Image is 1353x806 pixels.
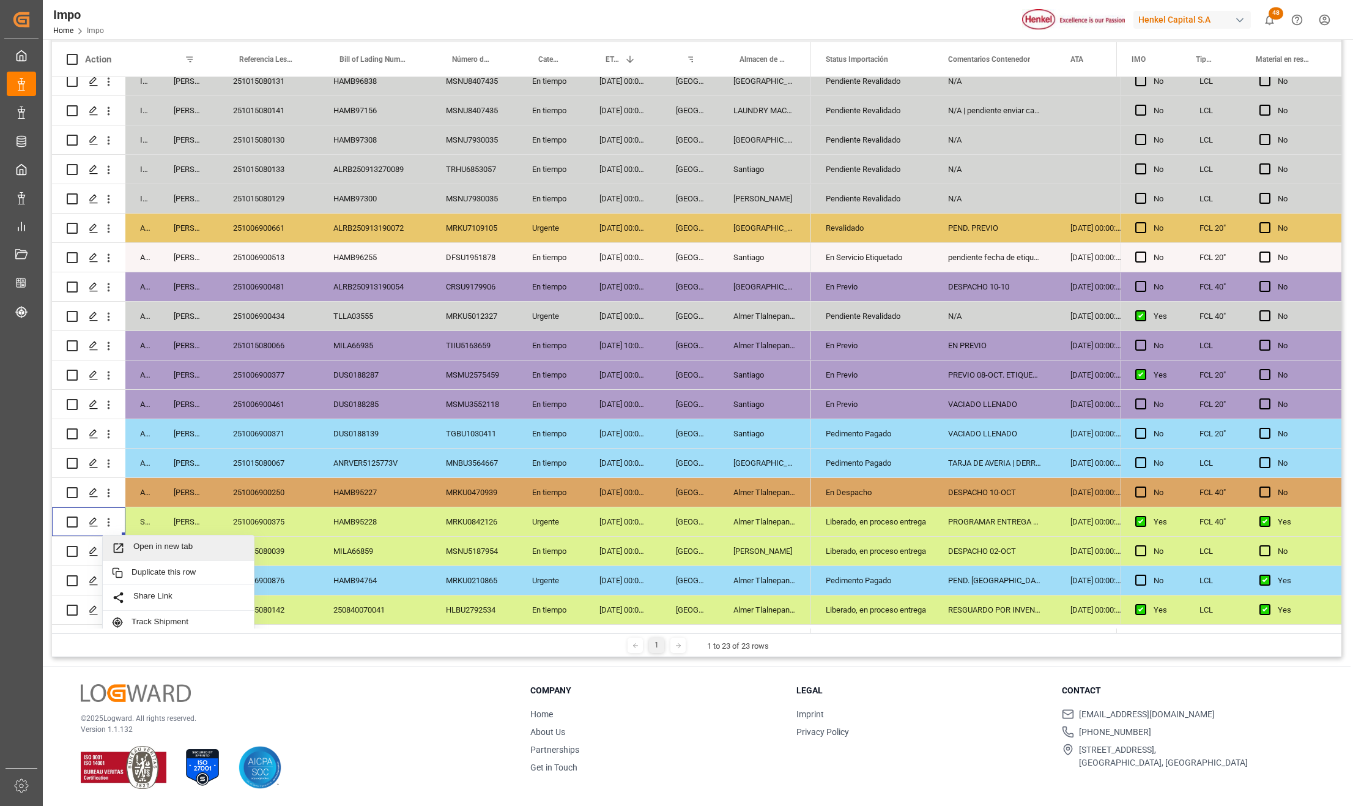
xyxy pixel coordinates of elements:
[1121,302,1341,331] div: Press SPACE to select this row.
[159,449,218,477] div: [PERSON_NAME]
[719,96,811,125] div: LAUNDRY MACRO CEDIS TOLUCA/ ALMACEN DE MATERIA PRIMA
[1185,419,1245,448] div: FCL 20"
[319,67,431,95] div: HAMB96838
[1121,184,1341,214] div: Press SPACE to select this row.
[661,507,719,536] div: [GEOGRAPHIC_DATA]
[517,331,585,360] div: En tiempo
[319,419,431,448] div: DUS0188139
[530,745,579,755] a: Partnerships
[431,184,517,213] div: MSNU7930035
[1185,96,1245,125] div: LCL
[517,507,585,536] div: Urgente
[319,184,431,213] div: HAMB97300
[606,55,620,64] span: ETA Aduana
[218,302,319,330] div: 251006900434
[159,302,218,330] div: [PERSON_NAME]
[125,419,159,448] div: Arrived
[52,125,811,155] div: Press SPACE to select this row.
[52,243,811,272] div: Press SPACE to select this row.
[1121,96,1341,125] div: Press SPACE to select this row.
[1056,214,1136,242] div: [DATE] 00:00:00
[125,184,159,213] div: In progress
[218,331,319,360] div: 251015080066
[661,537,719,565] div: [GEOGRAPHIC_DATA]
[661,302,719,330] div: [GEOGRAPHIC_DATA]
[1121,419,1341,449] div: Press SPACE to select this row.
[159,243,218,272] div: [PERSON_NAME]
[933,214,1056,242] div: PEND. PREVIO
[1121,537,1341,566] div: Press SPACE to select this row.
[826,97,919,125] div: Pendiente Revalidado
[1185,302,1245,330] div: FCL 40"
[125,360,159,389] div: Arrived
[1283,6,1311,34] button: Help Center
[218,243,319,272] div: 251006900513
[719,360,811,389] div: Santiago
[1121,390,1341,419] div: Press SPACE to select this row.
[1056,272,1136,301] div: [DATE] 00:00:00
[1056,595,1136,624] div: [DATE] 00:00:00
[52,419,811,449] div: Press SPACE to select this row.
[826,126,919,154] div: Pendiente Revalidado
[1278,67,1327,95] div: No
[661,390,719,419] div: [GEOGRAPHIC_DATA]
[585,478,661,507] div: [DATE] 00:00:00
[81,746,166,789] img: ISO 9001 & ISO 14001 Certification
[1196,55,1215,64] span: Tipo de Carga (LCL/FCL)
[933,595,1056,624] div: RESGUARDO POR INVENTARIO
[1185,125,1245,154] div: LCL
[538,55,559,64] span: Categoría
[719,155,811,184] div: Santiago
[159,478,218,507] div: [PERSON_NAME]
[52,67,811,96] div: Press SPACE to select this row.
[1121,449,1341,478] div: Press SPACE to select this row.
[933,419,1056,448] div: VACIADO LLENADO
[661,96,719,125] div: [GEOGRAPHIC_DATA]
[159,155,218,184] div: [PERSON_NAME]
[125,125,159,154] div: In progress
[585,331,661,360] div: [DATE] 10:00:00
[319,390,431,419] div: DUS0188285
[661,331,719,360] div: [GEOGRAPHIC_DATA]
[933,507,1056,536] div: PROGRAMAR ENTREGA 13-OCT
[933,67,1056,95] div: N/A
[719,566,811,595] div: Almer Tlalnepantla
[125,67,159,95] div: In progress
[319,214,431,242] div: ALRB250913190072
[125,214,159,242] div: Arrived
[1121,243,1341,272] div: Press SPACE to select this row.
[1185,390,1245,419] div: FCL 20"
[796,709,824,719] a: Imprint
[1121,214,1341,243] div: Press SPACE to select this row.
[740,55,785,64] span: Almacen de entrega
[585,449,661,477] div: [DATE] 00:00:00
[218,390,319,419] div: 251006900461
[1185,272,1245,301] div: FCL 40"
[719,537,811,565] div: [PERSON_NAME]
[1056,419,1136,448] div: [DATE] 00:00:00
[431,331,517,360] div: TIIU5163659
[218,214,319,242] div: 251006900661
[1185,566,1245,595] div: LCL
[530,709,553,719] a: Home
[719,478,811,507] div: Almer Tlalnepantla
[431,390,517,419] div: MSMU3552118
[125,331,159,360] div: Arrived
[933,449,1056,477] div: TARJA DE AVERIA | DERRAME
[1121,595,1341,625] div: Press SPACE to select this row.
[517,67,585,95] div: En tiempo
[52,537,811,566] div: Press SPACE to select this row.
[431,595,517,624] div: HLBU2792534
[1132,55,1146,64] span: IMO
[159,67,218,95] div: [PERSON_NAME]
[719,390,811,419] div: Santiago
[52,214,811,243] div: Press SPACE to select this row.
[517,214,585,242] div: Urgente
[517,360,585,389] div: En tiempo
[431,360,517,389] div: MSMU2575459
[218,155,319,184] div: 251015080133
[52,507,811,537] div: Press SPACE to select this row.
[530,727,565,737] a: About Us
[585,302,661,330] div: [DATE] 00:00:00
[1056,390,1136,419] div: [DATE] 00:00:00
